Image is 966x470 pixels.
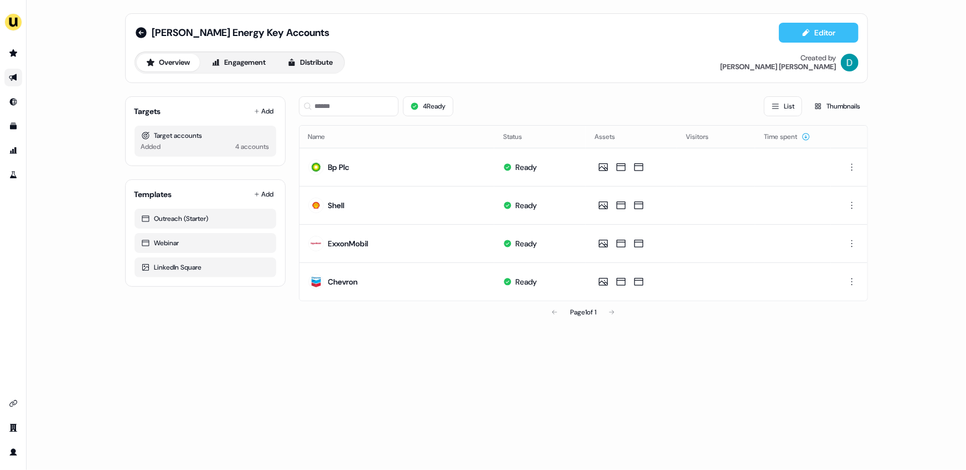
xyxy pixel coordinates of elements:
div: 4 accounts [236,141,270,152]
div: Page 1 of 1 [570,307,596,318]
a: Go to templates [4,117,22,135]
button: Name [308,127,339,147]
div: Webinar [141,237,270,249]
div: Ready [515,238,537,249]
button: Editor [779,23,859,43]
a: Go to experiments [4,166,22,184]
button: Add [252,104,276,119]
button: 4Ready [403,96,453,116]
button: Distribute [278,54,343,71]
div: Ready [515,276,537,287]
button: Visitors [686,127,722,147]
button: List [764,96,802,116]
button: Engagement [202,54,276,71]
div: Targets [135,106,161,117]
button: Status [503,127,535,147]
button: Overview [137,54,200,71]
button: Thumbnails [807,96,868,116]
div: Ready [515,162,537,173]
a: Go to Inbound [4,93,22,111]
a: Go to outbound experience [4,69,22,86]
div: Target accounts [141,130,270,141]
th: Assets [586,126,677,148]
a: Go to integrations [4,395,22,412]
button: Add [252,187,276,202]
div: Ready [515,200,537,211]
div: Chevron [328,276,358,287]
div: Templates [135,189,172,200]
a: Editor [779,28,859,40]
div: Shell [328,200,345,211]
div: Bp Plc [328,162,350,173]
div: Outreach (Starter) [141,213,270,224]
a: Go to prospects [4,44,22,62]
a: Go to attribution [4,142,22,159]
div: LinkedIn Square [141,262,270,273]
a: Go to team [4,419,22,437]
div: [PERSON_NAME] [PERSON_NAME] [721,63,836,71]
button: Time spent [764,127,810,147]
span: [PERSON_NAME] Energy Key Accounts [152,26,330,39]
div: ExxonMobil [328,238,369,249]
div: Created by [801,54,836,63]
img: David [841,54,859,71]
a: Go to profile [4,443,22,461]
div: Added [141,141,161,152]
